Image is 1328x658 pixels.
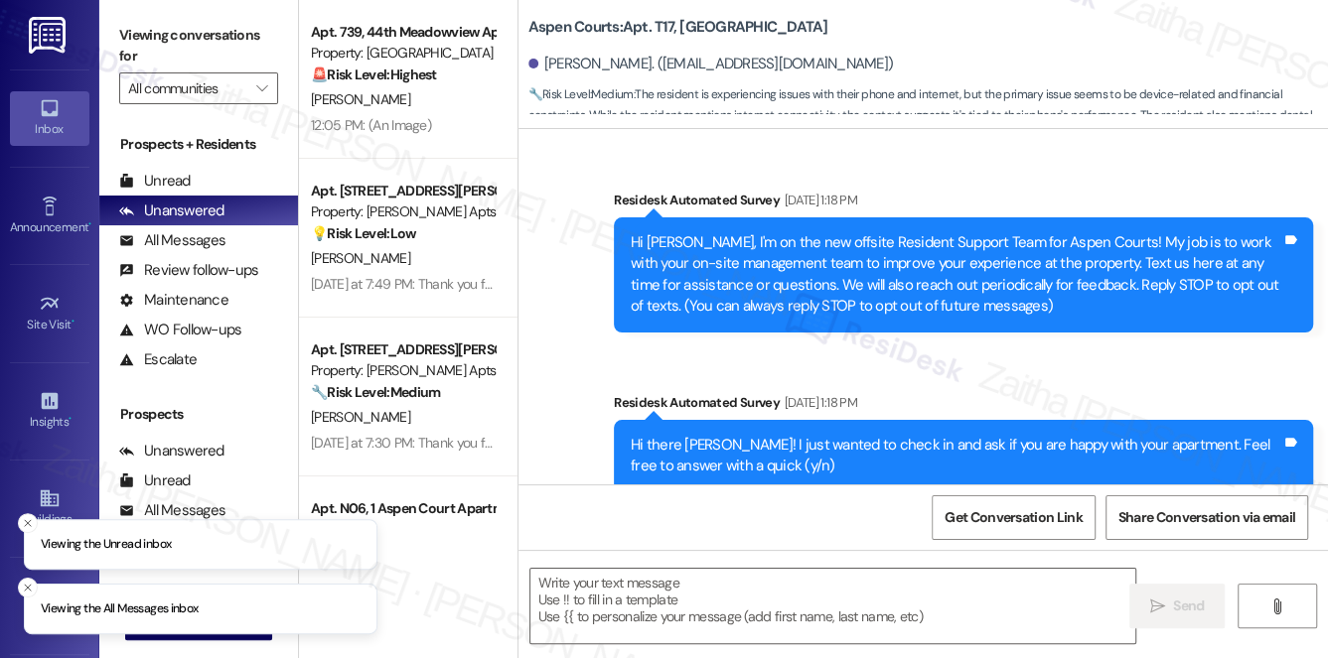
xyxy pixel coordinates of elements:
strong: 🔧 Risk Level: Medium [311,383,440,401]
div: Property: [PERSON_NAME] Apts [311,360,495,381]
div: Review follow-ups [119,260,258,281]
div: Hi [PERSON_NAME], I'm on the new offsite Resident Support Team for Aspen Courts! My job is to wor... [631,232,1281,318]
div: [DATE] 1:18 PM [780,190,857,210]
span: • [72,315,74,329]
strong: 🚨 Risk Level: Highest [311,66,437,83]
label: Viewing conversations for [119,20,278,72]
a: Site Visit • [10,287,89,340]
i:  [1150,598,1165,614]
a: Buildings [10,481,89,535]
span: • [88,217,91,231]
div: Property: [PERSON_NAME] Apts [311,201,495,222]
div: Unread [119,470,191,491]
span: : The resident is experiencing issues with their phone and internet, but the primary issue seems ... [528,84,1328,148]
span: Send [1173,595,1204,616]
i:  [1269,598,1284,614]
div: 12:05 PM: (An Image) [311,116,431,134]
a: Inbox [10,91,89,145]
strong: 💡 Risk Level: Low [311,224,416,242]
div: All Messages [119,230,225,251]
input: All communities [128,72,246,104]
div: WO Follow-ups [119,320,241,340]
button: Send [1129,584,1226,628]
div: Maintenance [119,290,228,311]
div: Apt. [STREET_ADDRESS][PERSON_NAME] [311,339,495,360]
span: [PERSON_NAME] [311,408,410,426]
span: Share Conversation via email [1118,507,1295,528]
div: Residesk Automated Survey [614,392,1313,420]
div: [PERSON_NAME]. ([EMAIL_ADDRESS][DOMAIN_NAME]) [528,54,894,74]
div: Prospects [99,404,298,425]
div: Apt. 739, 44th Meadowview Apartments [311,22,495,43]
i:  [256,80,267,96]
a: Leads [10,580,89,633]
button: Close toast [18,513,38,533]
div: Residesk Automated Survey [614,190,1313,217]
p: Viewing the All Messages inbox [41,600,199,618]
div: Escalate [119,349,197,370]
span: Get Conversation Link [945,507,1082,528]
div: [DATE] 1:18 PM [780,392,857,413]
button: Close toast [18,578,38,597]
div: Hi there [PERSON_NAME]! I just wanted to check in and ask if you are happy with your apartment. F... [631,435,1281,477]
div: Unread [119,171,191,192]
div: Property: [GEOGRAPHIC_DATA] [311,43,495,64]
div: Prospects + Residents [99,134,298,155]
div: Apt. N06, 1 Aspen Court Apartments [311,498,495,519]
b: Aspen Courts: Apt. T17, [GEOGRAPHIC_DATA] [528,17,828,38]
span: [PERSON_NAME] [311,90,410,108]
img: ResiDesk Logo [29,17,70,54]
button: Share Conversation via email [1106,495,1308,540]
button: Get Conversation Link [932,495,1095,540]
span: • [69,412,72,426]
div: All Messages [119,500,225,521]
span: [PERSON_NAME] [311,249,410,267]
a: Insights • [10,384,89,438]
div: Apt. [STREET_ADDRESS][PERSON_NAME] [311,181,495,201]
p: Viewing the Unread inbox [41,536,171,554]
div: Unanswered [119,441,224,461]
strong: 🔧 Risk Level: Medium [528,86,634,102]
div: Unanswered [119,200,224,221]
